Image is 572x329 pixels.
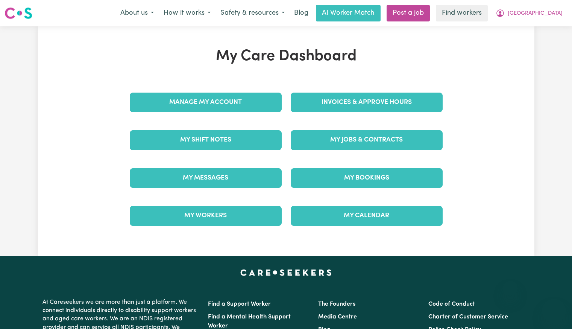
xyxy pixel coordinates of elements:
[130,206,282,225] a: My Workers
[291,168,443,188] a: My Bookings
[428,314,508,320] a: Charter of Customer Service
[208,314,291,329] a: Find a Mental Health Support Worker
[240,270,332,276] a: Careseekers home page
[491,5,567,21] button: My Account
[318,314,357,320] a: Media Centre
[436,5,488,21] a: Find workers
[130,130,282,150] a: My Shift Notes
[115,5,159,21] button: About us
[387,5,430,21] a: Post a job
[125,47,447,65] h1: My Care Dashboard
[503,281,518,296] iframe: Close message
[5,5,32,22] a: Careseekers logo
[508,9,563,18] span: [GEOGRAPHIC_DATA]
[5,6,32,20] img: Careseekers logo
[542,299,566,323] iframe: Button to launch messaging window
[159,5,215,21] button: How it works
[291,93,443,112] a: Invoices & Approve Hours
[291,206,443,225] a: My Calendar
[130,168,282,188] a: My Messages
[215,5,290,21] button: Safety & resources
[130,93,282,112] a: Manage My Account
[290,5,313,21] a: Blog
[316,5,381,21] a: AI Worker Match
[428,301,475,307] a: Code of Conduct
[291,130,443,150] a: My Jobs & Contracts
[208,301,271,307] a: Find a Support Worker
[318,301,355,307] a: The Founders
